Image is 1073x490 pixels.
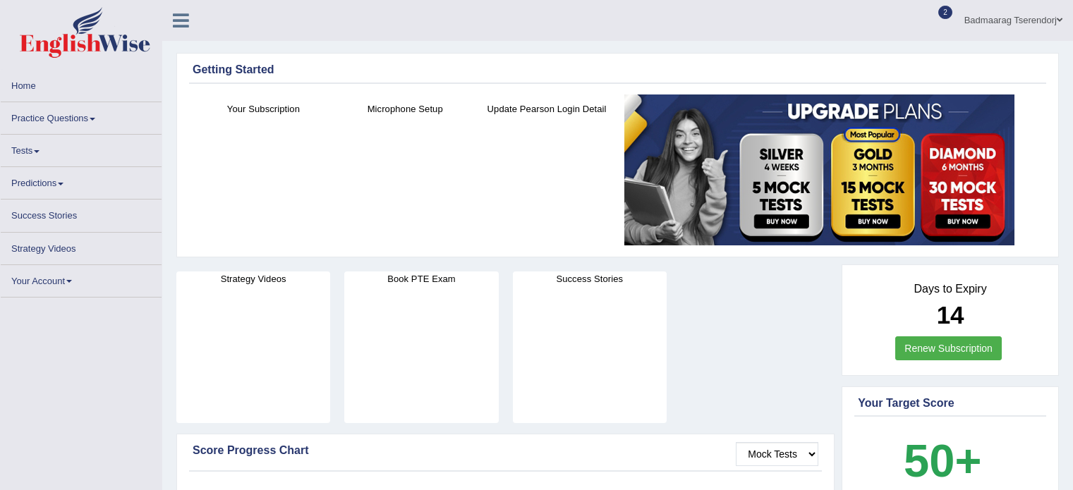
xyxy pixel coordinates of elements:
[200,102,327,116] h4: Your Subscription
[904,435,981,486] b: 50+
[193,61,1043,78] div: Getting Started
[858,395,1043,412] div: Your Target Score
[193,442,818,459] div: Score Progress Chart
[937,301,964,329] b: 14
[895,336,1002,360] a: Renew Subscription
[341,102,469,116] h4: Microphone Setup
[513,271,667,286] h4: Success Stories
[1,167,162,195] a: Predictions
[483,102,611,116] h4: Update Pearson Login Detail
[858,283,1043,295] h4: Days to Expiry
[938,6,952,19] span: 2
[1,200,162,227] a: Success Stories
[624,94,1014,245] img: small5.jpg
[1,233,162,260] a: Strategy Videos
[344,271,498,286] h4: Book PTE Exam
[1,135,162,162] a: Tests
[1,70,162,97] a: Home
[1,102,162,130] a: Practice Questions
[176,271,330,286] h4: Strategy Videos
[1,265,162,293] a: Your Account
